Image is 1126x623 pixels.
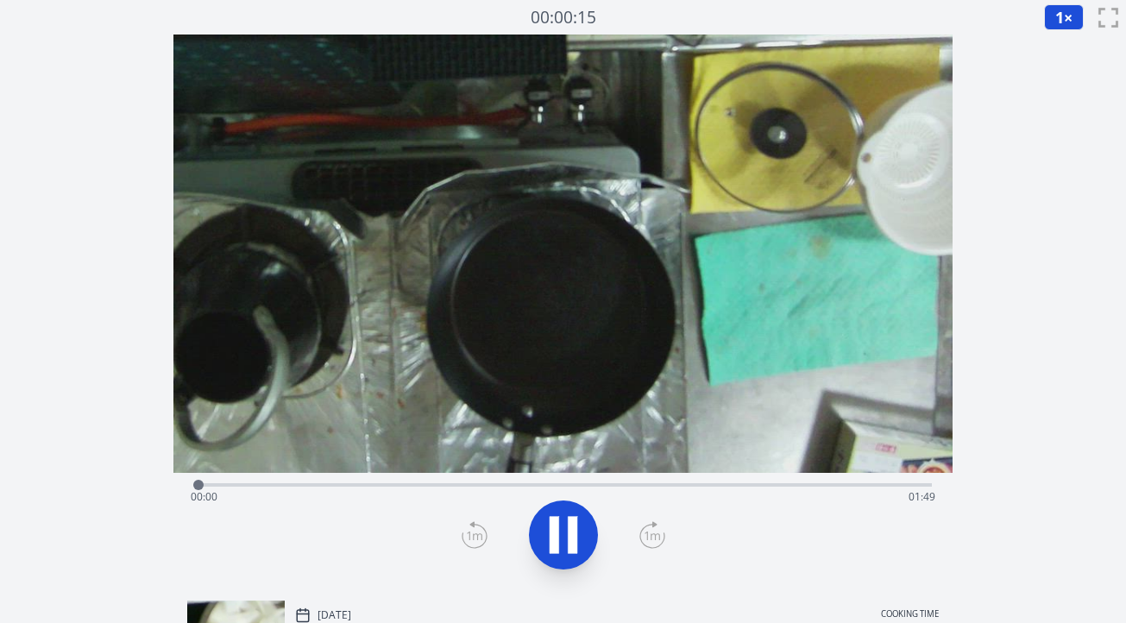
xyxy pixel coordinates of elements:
button: 1× [1044,4,1084,30]
a: 00:00:15 [531,5,596,30]
span: 01:49 [909,489,935,504]
p: [DATE] [318,608,351,622]
p: Cooking time [881,607,939,623]
span: 1 [1055,7,1064,28]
